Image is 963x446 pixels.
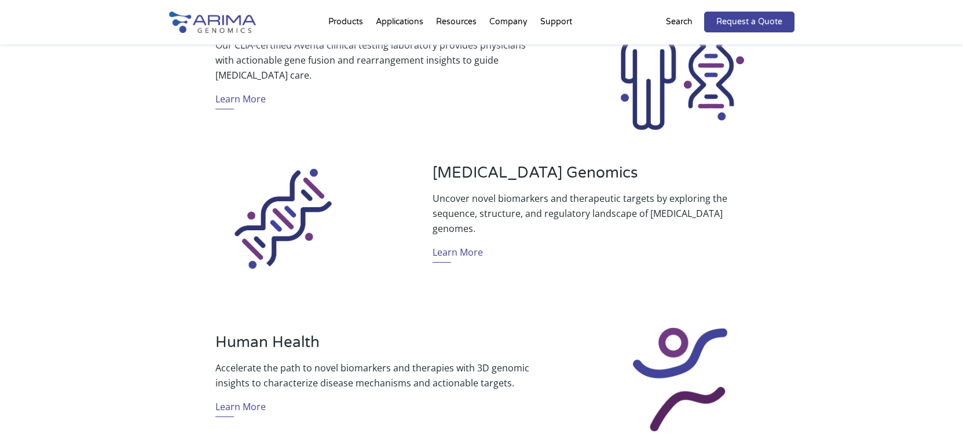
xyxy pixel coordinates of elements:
[433,191,748,236] p: Uncover novel biomarkers and therapeutic targets by exploring the sequence, structure, and regula...
[905,390,963,446] iframe: Chat Widget
[215,333,530,360] h3: Human Health
[215,91,266,109] a: Learn More
[169,12,256,33] img: Arima-Genomics-logo
[215,399,266,417] a: Learn More
[704,12,794,32] a: Request a Quote
[610,318,748,441] img: Human Health_Icon_Arima Genomics
[433,245,483,263] a: Learn More
[666,14,693,30] p: Search
[433,164,748,191] h3: [MEDICAL_DATA] Genomics
[215,360,530,390] p: Accelerate the path to novel biomarkers and therapies with 3D genomic insights to characterize di...
[215,38,530,83] p: Our CLIA-certified Aventa clinical testing laboratory provides physicians with actionable gene fu...
[215,149,353,286] img: Sequencing_Icon_Arima Genomics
